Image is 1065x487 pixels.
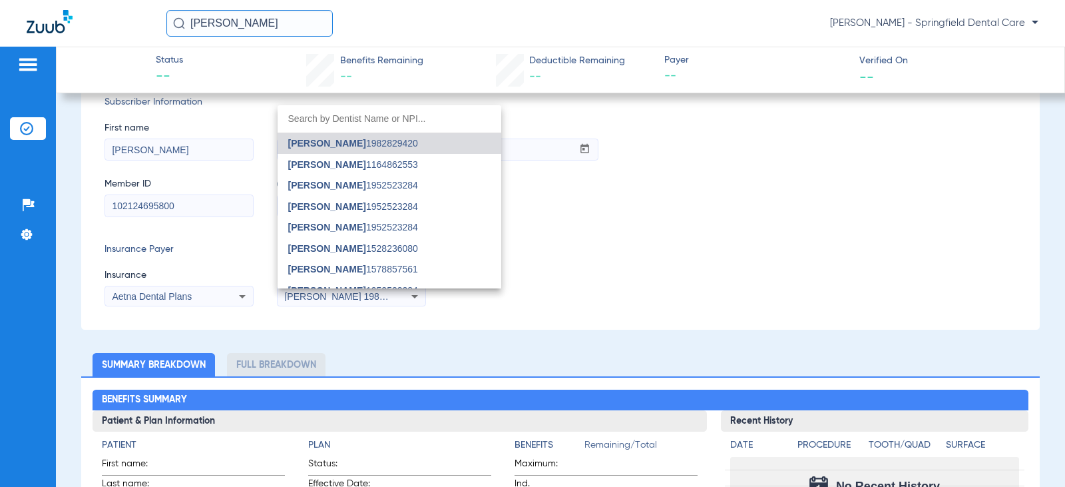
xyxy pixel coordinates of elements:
[288,244,418,253] span: 1528236080
[288,139,418,148] span: 1982829420
[278,105,501,133] input: dropdown search
[288,264,366,274] span: [PERSON_NAME]
[288,264,418,274] span: 1578857561
[288,181,418,190] span: 1952523284
[288,202,418,211] span: 1952523284
[288,285,366,296] span: [PERSON_NAME]
[288,138,366,149] span: [PERSON_NAME]
[288,243,366,254] span: [PERSON_NAME]
[288,201,366,212] span: [PERSON_NAME]
[288,222,366,233] span: [PERSON_NAME]
[288,286,418,295] span: 1952523284
[288,160,418,169] span: 1164862553
[288,159,366,170] span: [PERSON_NAME]
[288,180,366,191] span: [PERSON_NAME]
[288,223,418,232] span: 1952523284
